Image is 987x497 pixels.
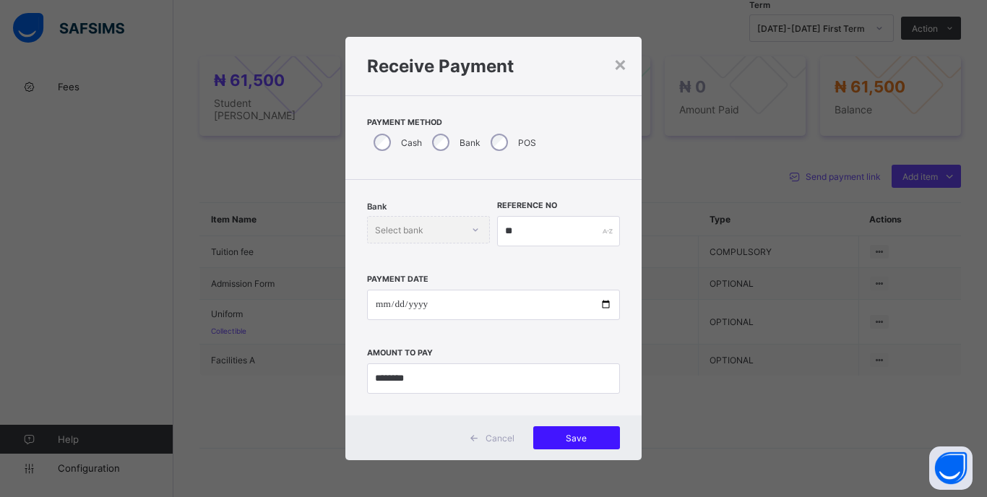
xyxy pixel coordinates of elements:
[497,201,557,210] label: Reference No
[367,118,620,127] span: Payment Method
[544,433,609,444] span: Save
[401,137,422,148] label: Cash
[613,51,627,76] div: ×
[367,275,428,284] label: Payment Date
[486,433,514,444] span: Cancel
[367,202,387,212] span: Bank
[518,137,536,148] label: POS
[929,446,973,490] button: Open asap
[367,56,620,77] h1: Receive Payment
[460,137,480,148] label: Bank
[367,348,433,358] label: Amount to pay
